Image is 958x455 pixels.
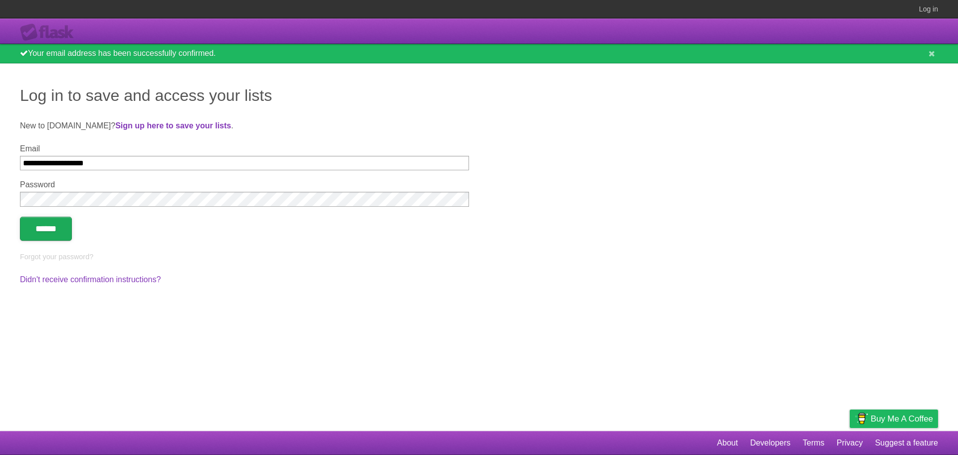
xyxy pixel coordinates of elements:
label: Password [20,180,469,189]
a: Terms [803,434,825,453]
a: Forgot your password? [20,253,93,261]
a: Didn't receive confirmation instructions? [20,275,161,284]
div: Flask [20,23,80,41]
label: Email [20,144,469,153]
a: Sign up here to save your lists [115,121,231,130]
a: Developers [750,434,790,453]
a: Suggest a feature [875,434,938,453]
a: Buy me a coffee [850,410,938,428]
a: Privacy [837,434,863,453]
p: New to [DOMAIN_NAME]? . [20,120,938,132]
img: Buy me a coffee [855,410,868,427]
h1: Log in to save and access your lists [20,83,938,107]
span: Buy me a coffee [871,410,933,428]
a: About [717,434,738,453]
